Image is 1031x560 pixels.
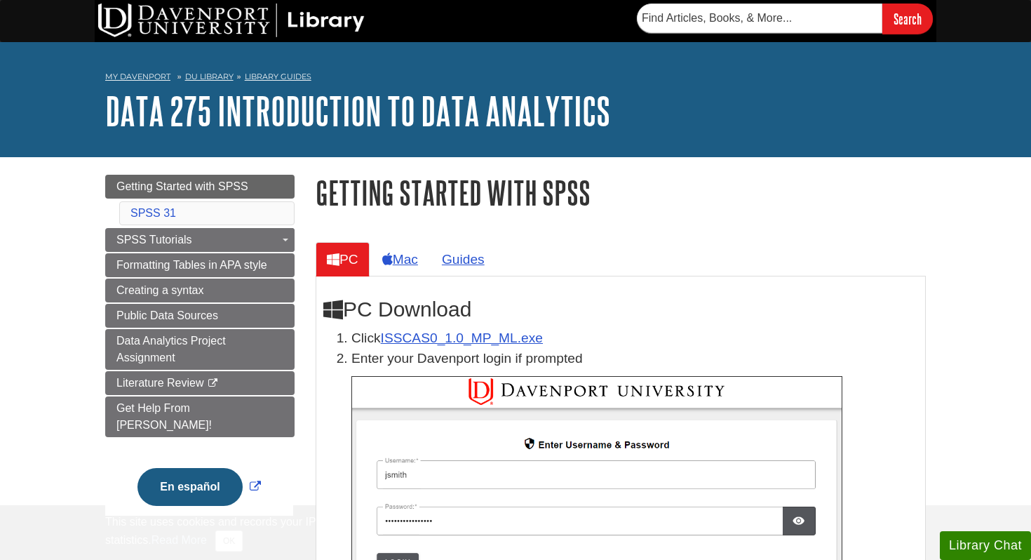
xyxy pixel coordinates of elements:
h1: Getting Started with SPSS [316,175,926,211]
a: Mac [371,242,429,276]
a: Guides [431,242,496,276]
p: Enter your Davenport login if prompted [351,349,918,369]
span: Formatting Tables in APA style [116,259,267,271]
nav: breadcrumb [105,67,926,90]
a: DATA 275 Introduction to Data Analytics [105,89,610,133]
a: Link opens in new window [134,481,264,493]
input: Find Articles, Books, & More... [637,4,882,33]
a: Creating a syntax [105,279,295,302]
a: Formatting Tables in APA style [105,253,295,277]
a: My Davenport [105,71,170,83]
span: Data Analytics Project Assignment [116,335,226,364]
a: Data Analytics Project Assignment [105,329,295,370]
span: Creating a syntax [116,284,204,296]
div: Guide Page Menu [105,175,295,530]
a: Download opens in new window [381,331,543,345]
span: Getting Started with SPSS [116,180,248,192]
a: PC [316,242,370,276]
span: Literature Review [116,377,204,389]
img: DU Library [98,4,365,37]
span: SPSS Tutorials [116,234,192,246]
a: Public Data Sources [105,304,295,328]
a: Get Help From [PERSON_NAME]! [105,396,295,437]
a: SPSS Tutorials [105,228,295,252]
button: En español [137,468,242,506]
h2: PC Download [323,298,918,321]
form: Searches DU Library's articles, books, and more [637,4,933,34]
i: This link opens in a new window [207,379,219,388]
a: Getting Started with SPSS [105,175,295,199]
a: Literature Review [105,371,295,395]
a: SPSS 31 [130,207,176,219]
input: Search [882,4,933,34]
a: DU Library [185,72,234,81]
a: Library Guides [245,72,311,81]
span: Get Help From [PERSON_NAME]! [116,402,212,431]
li: Click [351,328,918,349]
button: Library Chat [940,531,1031,560]
span: Public Data Sources [116,309,218,321]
